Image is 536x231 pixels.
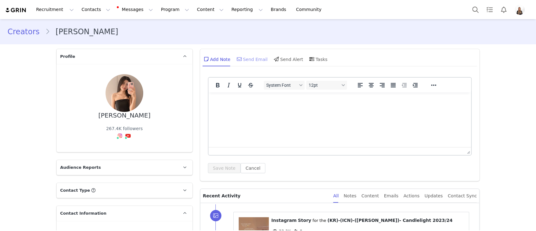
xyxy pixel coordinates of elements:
[410,81,420,90] button: Increase indent
[98,112,150,119] div: [PERSON_NAME]
[234,81,245,90] button: Underline
[448,189,477,203] div: Contact Sync
[5,7,27,13] img: grin logo
[468,3,482,17] button: Search
[203,52,230,67] div: Add Note
[245,81,256,90] button: Strikethrough
[271,218,297,223] span: Instagram
[271,217,464,224] p: ⁨ ⁩ ⁨ ⁩ for the ⁨ ⁩
[464,147,471,155] div: Press the Up and Down arrow keys to resize the editor.
[361,189,379,203] div: Content
[333,189,338,203] div: All
[241,163,265,173] button: Cancel
[511,5,531,15] button: Profile
[292,3,328,17] a: Community
[266,83,297,88] span: System Font
[309,83,339,88] span: 12pt
[60,210,106,217] span: Contact Information
[273,52,303,67] div: Send Alert
[388,81,398,90] button: Justify
[264,81,305,90] button: Fonts
[223,81,234,90] button: Italic
[428,81,439,90] button: Reveal or hide additional toolbar items
[203,189,328,203] p: Recent Activity
[483,3,496,17] a: Tasks
[60,164,101,171] span: Audience Reports
[208,92,471,147] iframe: Rich Text Area
[193,3,227,17] button: Content
[344,189,356,203] div: Notes
[106,74,143,112] img: 84bee834-b582-4775-b880-5d3d7678e23a.jpg
[114,3,157,17] button: Messages
[306,81,347,90] button: Font sizes
[32,3,78,17] button: Recruitment
[236,52,268,67] div: Send Email
[399,81,409,90] button: Decrease indent
[298,218,311,223] span: Story
[8,26,45,37] a: Creators
[60,53,75,60] span: Profile
[515,5,525,15] img: c3b8f700-b784-4e7c-bb9b-abdfdf36c8a3.jpg
[308,52,328,67] div: Tasks
[228,3,267,17] button: Reporting
[328,218,452,223] span: (KR)-(ICN)-([PERSON_NAME])- Candlelight 2023/24
[377,81,387,90] button: Align right
[78,3,114,17] button: Contacts
[212,81,223,90] button: Bold
[60,187,90,194] span: Contact Type
[117,133,122,138] img: instagram.svg
[403,189,420,203] div: Actions
[497,3,511,17] button: Notifications
[267,3,292,17] a: Brands
[425,189,443,203] div: Updates
[355,81,365,90] button: Align left
[366,81,376,90] button: Align center
[157,3,193,17] button: Program
[208,163,241,173] button: Save Note
[384,189,398,203] div: Emails
[106,125,143,132] div: 267.4K followers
